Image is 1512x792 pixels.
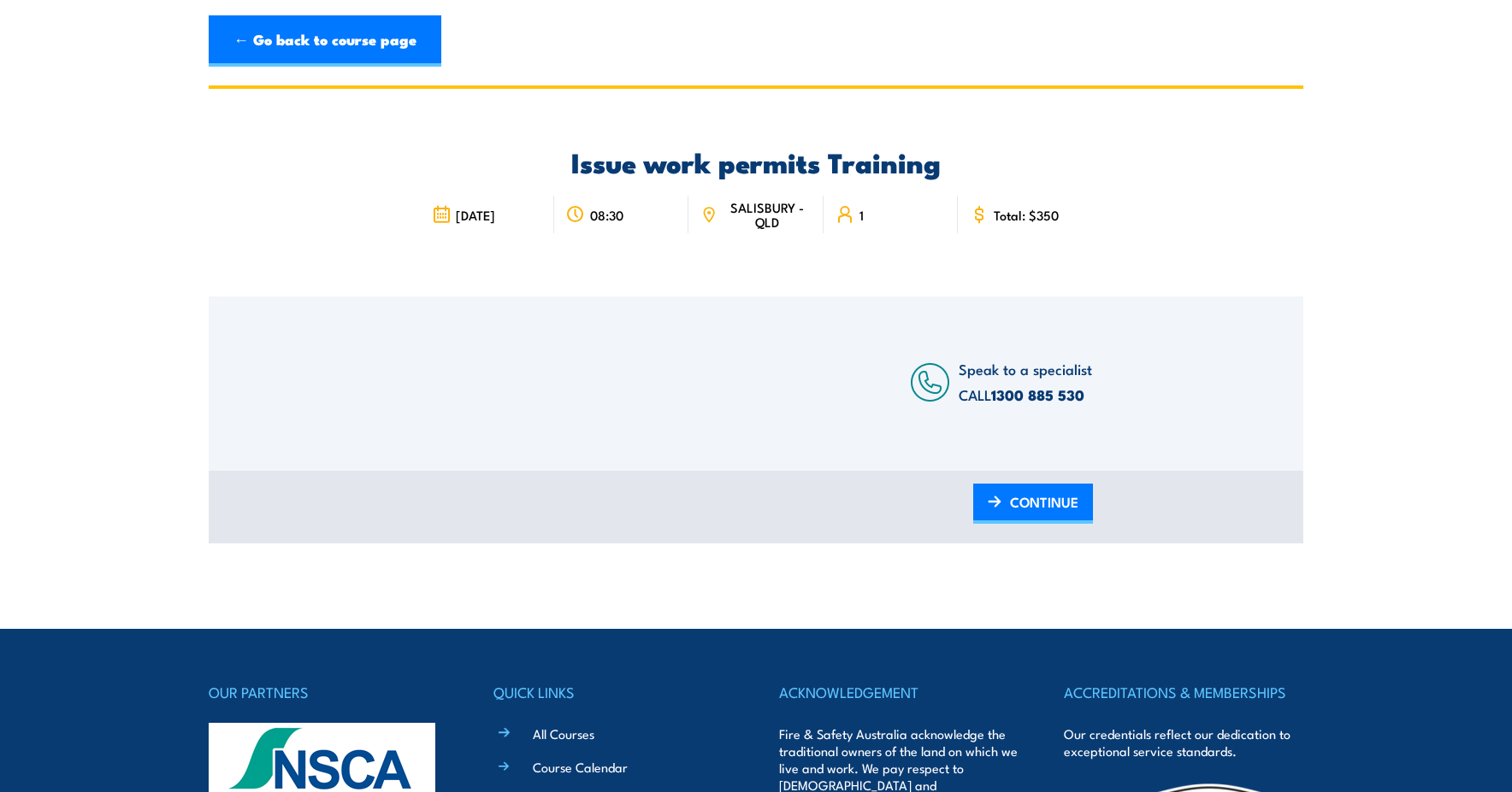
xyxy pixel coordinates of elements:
[1064,680,1303,704] h4: ACCREDITATIONS & MEMBERSHIPS
[533,758,628,776] a: Course Calendar
[779,680,1019,704] h4: ACKNOWLEDGEMENT
[859,208,864,222] span: 1
[994,208,1059,222] span: Total: $350
[723,200,812,229] span: SALISBURY - QLD
[533,725,594,742] a: All Courses
[1010,479,1078,525] span: CONTINUE
[456,208,495,222] span: [DATE]
[493,680,733,704] h4: QUICK LINKS
[590,208,623,222] span: 08:30
[959,358,1092,405] span: Speak to a specialist CALL
[420,150,1093,173] h2: Issue work permits Training
[991,384,1084,406] a: 1300 885 530
[209,15,441,67] a: ← Go back to course page
[973,484,1093,524] a: CONTINUE
[1064,725,1303,760] p: Our credentials reflect our dedication to exceptional service standards.
[209,680,448,704] h4: OUR PARTNERS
